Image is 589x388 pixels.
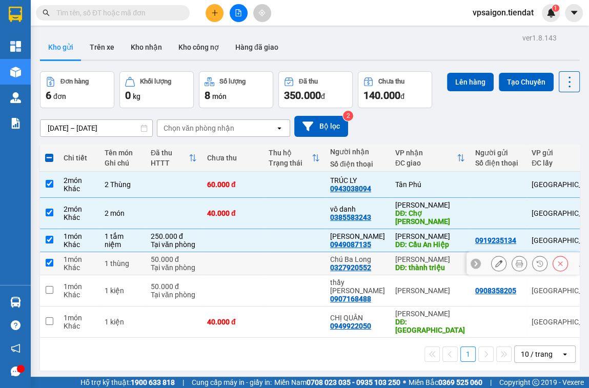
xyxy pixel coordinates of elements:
[64,255,94,263] div: 1 món
[79,56,127,65] b: Chợ Tiên Thuỷ
[330,205,385,213] div: vô danh
[321,92,325,100] span: đ
[395,263,465,272] div: DĐ: thành triệu
[278,71,353,108] button: Đã thu350.000đ
[491,256,506,271] div: Sửa đơn hàng
[192,377,272,388] span: Cung cấp máy in - giấy in:
[475,159,521,167] div: Số điện thoại
[64,154,94,162] div: Chi tiết
[395,240,465,249] div: DĐ: Cầu An Hiệp
[284,89,321,101] span: 350.000
[554,5,557,12] span: 1
[438,378,482,386] strong: 0369 525 060
[146,145,202,172] th: Toggle SortBy
[521,349,553,359] div: 10 / trang
[5,5,149,25] li: Nhà xe Tiến Đạt
[64,322,94,330] div: Khác
[532,379,539,386] span: copyright
[390,145,470,172] th: Toggle SortBy
[64,185,94,193] div: Khác
[64,213,94,221] div: Khác
[330,213,371,221] div: 0385583243
[40,35,82,59] button: Kho gửi
[71,44,136,55] li: VP [PERSON_NAME]
[206,4,224,22] button: plus
[330,314,385,322] div: CHỊ QUÂN
[207,209,258,217] div: 40.000 đ
[561,350,569,358] svg: open
[64,176,94,185] div: 2 món
[207,154,258,162] div: Chưa thu
[151,240,197,249] div: Tại văn phòng
[64,240,94,249] div: Khác
[151,263,197,272] div: Tại văn phòng
[11,320,21,330] span: question-circle
[10,92,21,103] img: warehouse-icon
[207,318,258,326] div: 40.000 đ
[378,78,404,85] div: Chưa thu
[409,377,482,388] span: Miền Bắc
[274,377,400,388] span: Miền Nam
[447,73,494,91] button: Lên hàng
[330,295,371,303] div: 0907168488
[330,148,385,156] div: Người nhận
[164,123,234,133] div: Chọn văn phòng nhận
[64,282,94,291] div: 1 món
[464,6,542,19] span: vpsaigon.tiendat
[151,255,197,263] div: 50.000 đ
[5,44,71,77] li: VP [GEOGRAPHIC_DATA]
[395,149,457,157] div: VP nhận
[64,314,94,322] div: 1 món
[133,92,140,100] span: kg
[395,318,465,334] div: DĐ: vila coco
[363,89,400,101] span: 140.000
[40,71,114,108] button: Đơn hàng6đơn
[395,255,465,263] div: [PERSON_NAME]
[105,287,140,295] div: 1 kiện
[343,111,353,121] sup: 2
[123,35,170,59] button: Kho nhận
[330,160,385,168] div: Số điện thoại
[253,4,271,22] button: aim
[105,149,140,157] div: Tên món
[395,180,465,189] div: Tân Phú
[565,4,583,22] button: caret-down
[151,232,197,240] div: 250.000 đ
[403,380,406,384] span: ⚪️
[10,118,21,129] img: solution-icon
[400,92,404,100] span: đ
[105,159,140,167] div: Ghi chú
[119,71,194,108] button: Khối lượng0kg
[46,89,51,101] span: 6
[299,78,318,85] div: Đã thu
[80,377,175,388] span: Hỗ trợ kỹ thuật:
[9,7,22,22] img: logo-vxr
[64,232,94,240] div: 1 món
[11,366,21,376] span: message
[105,232,140,249] div: 1 tắm niệm
[294,116,348,137] button: Bộ lọc
[182,377,184,388] span: |
[235,9,242,16] span: file-add
[258,9,266,16] span: aim
[5,5,41,41] img: logo.jpg
[227,35,287,59] button: Hàng đã giao
[211,9,218,16] span: plus
[490,377,492,388] span: |
[522,32,557,44] div: ver 1.8.143
[151,159,189,167] div: HTTT
[10,67,21,77] img: warehouse-icon
[151,282,197,291] div: 50.000 đ
[11,343,21,353] span: notification
[307,378,400,386] strong: 0708 023 035 - 0935 103 250
[475,236,516,244] div: 0919235134
[105,180,140,189] div: 2 Thùng
[207,180,258,189] div: 60.000 đ
[71,57,78,64] span: environment
[79,68,120,76] b: 0325384623
[64,263,94,272] div: Khác
[330,255,385,263] div: Chú Ba Long
[395,201,465,209] div: [PERSON_NAME]
[205,89,210,101] span: 8
[275,124,283,132] svg: open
